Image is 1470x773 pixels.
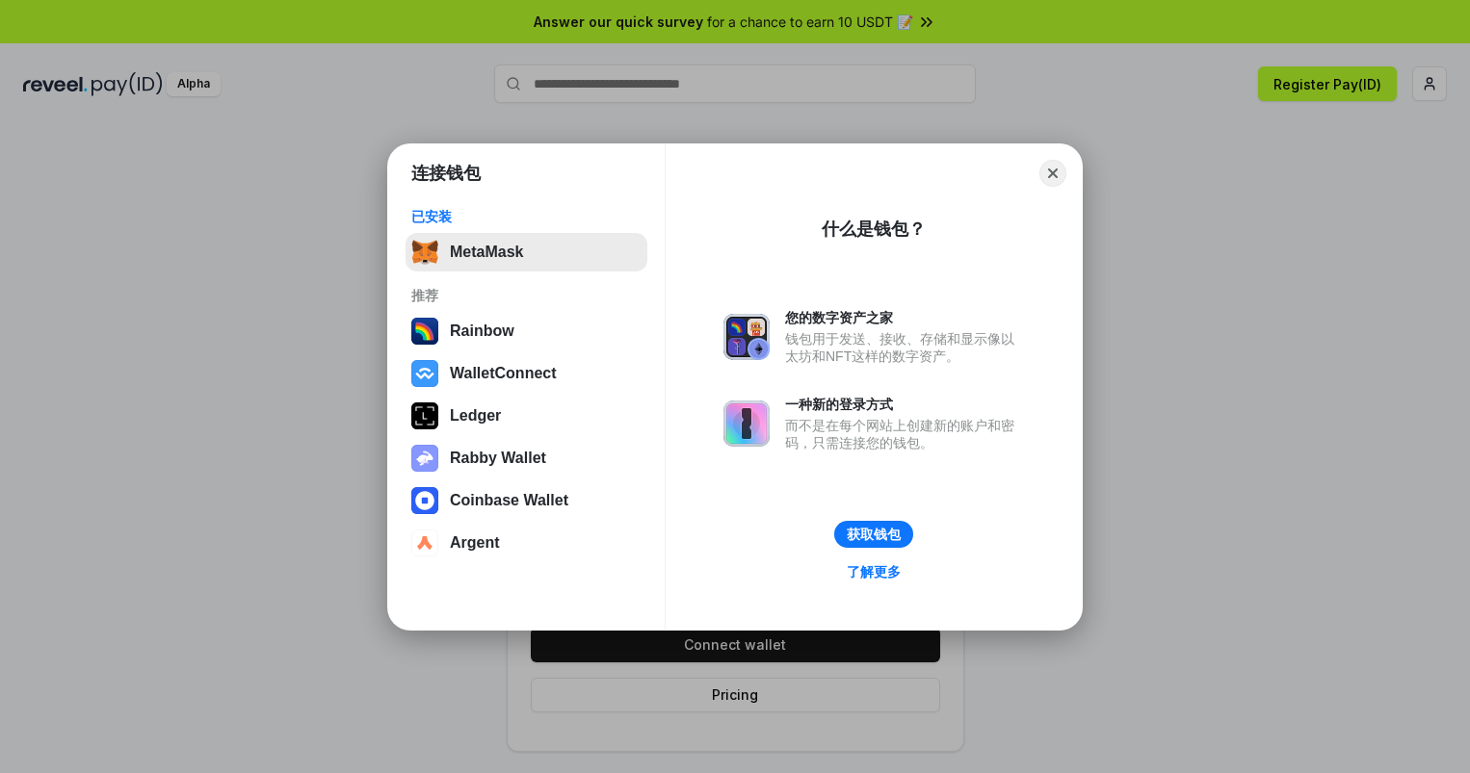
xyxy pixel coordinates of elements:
img: svg+xml,%3Csvg%20width%3D%22120%22%20height%3D%22120%22%20viewBox%3D%220%200%20120%20120%22%20fil... [411,318,438,345]
img: svg+xml,%3Csvg%20fill%3D%22none%22%20height%3D%2233%22%20viewBox%3D%220%200%2035%2033%22%20width%... [411,239,438,266]
img: svg+xml,%3Csvg%20xmlns%3D%22http%3A%2F%2Fwww.w3.org%2F2000%2Fsvg%22%20width%3D%2228%22%20height%3... [411,402,438,429]
div: 什么是钱包？ [822,218,926,241]
div: MetaMask [450,244,523,261]
div: 您的数字资产之家 [785,309,1024,326]
div: Rainbow [450,322,514,340]
button: Close [1039,160,1066,187]
div: 已安装 [411,208,642,225]
div: Coinbase Wallet [450,492,568,509]
button: 获取钱包 [834,521,913,548]
button: MetaMask [406,233,647,271]
div: Argent [450,534,500,552]
div: Rabby Wallet [450,450,546,467]
img: svg+xml,%3Csvg%20xmlns%3D%22http%3A%2F%2Fwww.w3.org%2F2000%2Fsvg%22%20fill%3D%22none%22%20viewBox... [411,445,438,472]
button: Ledger [406,397,647,435]
div: 钱包用于发送、接收、存储和显示像以太坊和NFT这样的数字资产。 [785,330,1024,365]
div: 了解更多 [847,563,901,580]
img: svg+xml,%3Csvg%20width%3D%2228%22%20height%3D%2228%22%20viewBox%3D%220%200%2028%2028%22%20fill%3D... [411,487,438,514]
h1: 连接钱包 [411,162,481,185]
button: WalletConnect [406,354,647,393]
div: 获取钱包 [847,526,901,543]
img: svg+xml,%3Csvg%20width%3D%2228%22%20height%3D%2228%22%20viewBox%3D%220%200%2028%2028%22%20fill%3D... [411,360,438,387]
a: 了解更多 [835,559,912,584]
button: Coinbase Wallet [406,481,647,520]
div: WalletConnect [450,365,557,382]
img: svg+xml,%3Csvg%20xmlns%3D%22http%3A%2F%2Fwww.w3.org%2F2000%2Fsvg%22%20fill%3D%22none%22%20viewBox... [723,314,770,360]
button: Rabby Wallet [406,439,647,477]
img: svg+xml,%3Csvg%20width%3D%2228%22%20height%3D%2228%22%20viewBox%3D%220%200%2028%2028%22%20fill%3D... [411,529,438,556]
div: 推荐 [411,287,642,304]
div: 而不是在每个网站上创建新的账户和密码，只需连接您的钱包。 [785,417,1024,451]
button: Rainbow [406,312,647,350]
button: Argent [406,524,647,562]
div: 一种新的登录方式 [785,396,1024,413]
img: svg+xml,%3Csvg%20xmlns%3D%22http%3A%2F%2Fwww.w3.org%2F2000%2Fsvg%22%20fill%3D%22none%22%20viewBox... [723,400,770,447]
div: Ledger [450,407,501,425]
